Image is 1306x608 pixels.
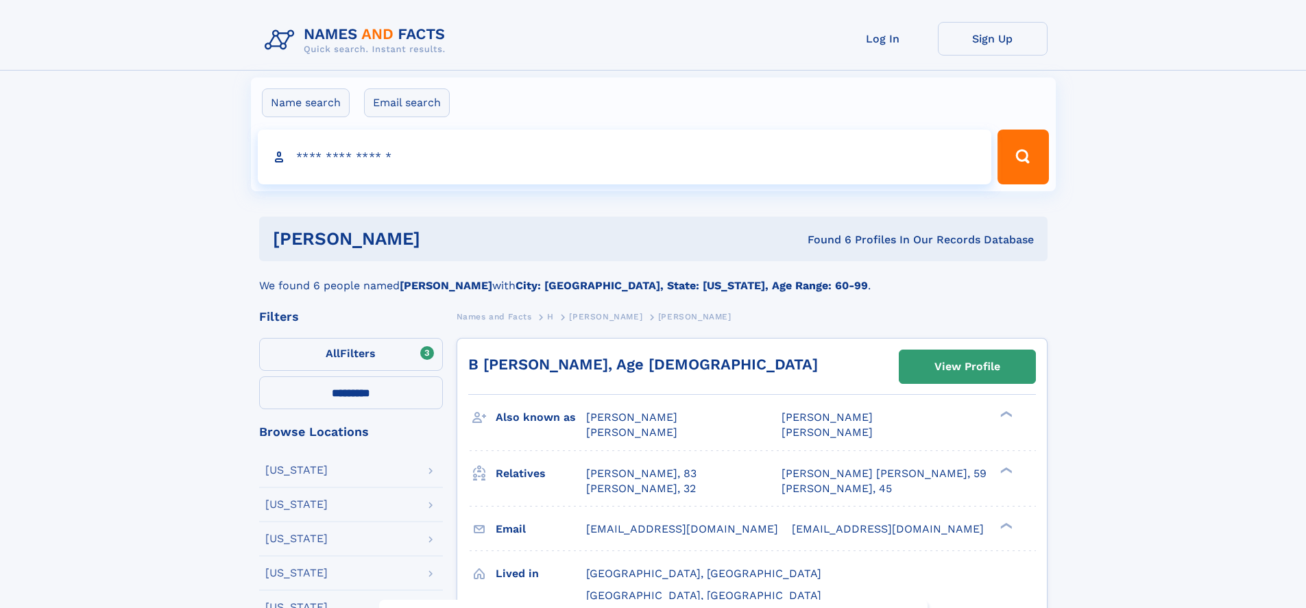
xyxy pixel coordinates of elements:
[938,22,1048,56] a: Sign Up
[586,589,821,602] span: [GEOGRAPHIC_DATA], [GEOGRAPHIC_DATA]
[586,426,677,439] span: [PERSON_NAME]
[586,411,677,424] span: [PERSON_NAME]
[259,426,443,438] div: Browse Locations
[262,88,350,117] label: Name search
[997,465,1013,474] div: ❯
[547,312,554,321] span: H
[400,279,492,292] b: [PERSON_NAME]
[792,522,984,535] span: [EMAIL_ADDRESS][DOMAIN_NAME]
[496,462,586,485] h3: Relatives
[259,338,443,371] label: Filters
[586,567,821,580] span: [GEOGRAPHIC_DATA], [GEOGRAPHIC_DATA]
[265,465,328,476] div: [US_STATE]
[934,351,1000,382] div: View Profile
[265,568,328,579] div: [US_STATE]
[273,230,614,247] h1: [PERSON_NAME]
[782,426,873,439] span: [PERSON_NAME]
[258,130,992,184] input: search input
[782,481,892,496] a: [PERSON_NAME], 45
[496,406,586,429] h3: Also known as
[586,466,697,481] a: [PERSON_NAME], 83
[997,410,1013,419] div: ❯
[899,350,1035,383] a: View Profile
[658,312,731,321] span: [PERSON_NAME]
[586,481,696,496] a: [PERSON_NAME], 32
[997,130,1048,184] button: Search Button
[364,88,450,117] label: Email search
[496,562,586,585] h3: Lived in
[265,533,328,544] div: [US_STATE]
[782,466,987,481] a: [PERSON_NAME] [PERSON_NAME], 59
[468,356,818,373] a: B [PERSON_NAME], Age [DEMOGRAPHIC_DATA]
[547,308,554,325] a: H
[496,518,586,541] h3: Email
[516,279,868,292] b: City: [GEOGRAPHIC_DATA], State: [US_STATE], Age Range: 60-99
[326,347,340,360] span: All
[259,261,1048,294] div: We found 6 people named with .
[569,312,642,321] span: [PERSON_NAME]
[457,308,532,325] a: Names and Facts
[259,22,457,59] img: Logo Names and Facts
[265,499,328,510] div: [US_STATE]
[997,521,1013,530] div: ❯
[569,308,642,325] a: [PERSON_NAME]
[259,311,443,323] div: Filters
[782,411,873,424] span: [PERSON_NAME]
[586,522,778,535] span: [EMAIL_ADDRESS][DOMAIN_NAME]
[614,232,1034,247] div: Found 6 Profiles In Our Records Database
[828,22,938,56] a: Log In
